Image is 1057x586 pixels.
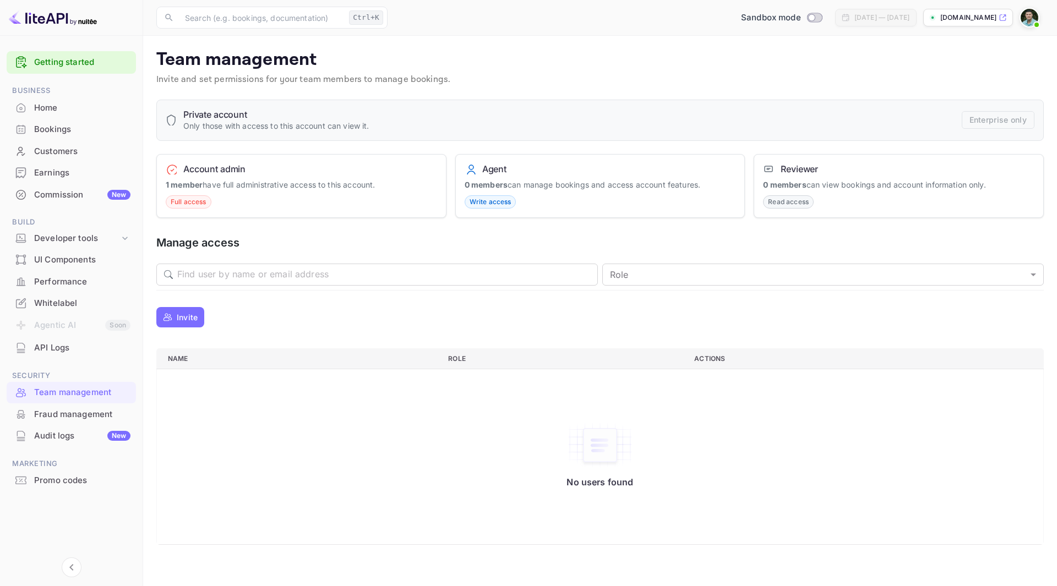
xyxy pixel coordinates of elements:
div: Team management [7,382,136,403]
div: New [107,190,130,200]
th: Actions [685,348,1043,369]
strong: 0 members [465,180,508,189]
a: Getting started [34,56,130,69]
div: Customers [7,141,136,162]
div: Audit logs [34,430,130,442]
p: Team management [156,49,1044,71]
a: Earnings [7,162,136,183]
th: Name [157,348,440,369]
div: Commission [34,189,130,201]
div: New [107,431,130,441]
a: Bookings [7,119,136,139]
div: Home [7,97,136,119]
a: UI Components [7,249,136,270]
h6: Private account [183,109,369,120]
p: can manage bookings and access account features. [465,179,736,190]
strong: 0 members [763,180,806,189]
a: API Logs [7,337,136,358]
div: Home [34,102,130,114]
button: Collapse navigation [62,557,81,577]
a: Whitelabel [7,293,136,313]
div: API Logs [34,342,130,354]
div: Developer tools [7,229,136,248]
p: [DOMAIN_NAME] [940,13,996,23]
div: Whitelabel [7,293,136,314]
span: Sandbox mode [741,12,801,24]
a: Promo codes [7,470,136,490]
p: can view bookings and account information only. [763,179,1034,190]
a: Audit logsNew [7,425,136,446]
div: Developer tools [34,232,119,245]
img: No agents have been created [567,422,633,468]
p: Only those with access to this account can view it. [183,120,369,132]
div: Performance [34,276,130,288]
a: Team management [7,382,136,402]
button: Invite [156,307,204,327]
span: Business [7,85,136,97]
div: Promo codes [34,474,130,487]
span: Read access [764,197,813,207]
span: Build [7,216,136,228]
p: Invite and set permissions for your team members to manage bookings. [156,73,1044,86]
div: Whitelabel [34,297,130,310]
h6: Reviewer [781,163,818,174]
div: API Logs [7,337,136,359]
p: have full administrative access to this account. [166,179,437,190]
h5: Manage access [156,236,1044,250]
table: a dense table [156,348,1044,545]
div: Getting started [7,51,136,74]
a: Home [7,97,136,118]
img: LiteAPI logo [9,9,97,26]
h6: Account admin [183,163,246,174]
a: Performance [7,271,136,292]
div: Bookings [34,123,130,136]
h6: Agent [482,163,506,174]
div: Promo codes [7,470,136,491]
div: UI Components [7,249,136,271]
span: Security [7,370,136,382]
div: [DATE] — [DATE] [854,13,909,23]
span: Marketing [7,458,136,470]
div: Fraud management [34,408,130,421]
div: Team management [34,386,130,399]
p: Invite [177,311,198,323]
p: No users found [566,477,633,488]
a: Fraud management [7,404,136,424]
div: Earnings [7,162,136,184]
a: Customers [7,141,136,161]
div: Performance [7,271,136,293]
div: Switch to Production mode [737,12,826,24]
div: Bookings [7,119,136,140]
div: Fraud management [7,404,136,425]
input: Find user by name or email address [177,264,598,286]
a: CommissionNew [7,184,136,205]
div: Ctrl+K [349,10,383,25]
th: Role [439,348,685,369]
img: Jaime Mantilla [1021,9,1038,26]
div: UI Components [34,254,130,266]
div: Audit logsNew [7,425,136,447]
span: Full access [166,197,211,207]
div: CommissionNew [7,184,136,206]
input: Search (e.g. bookings, documentation) [178,7,345,29]
strong: 1 member [166,180,203,189]
div: Earnings [34,167,130,179]
div: Customers [34,145,130,158]
span: Write access [465,197,516,207]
